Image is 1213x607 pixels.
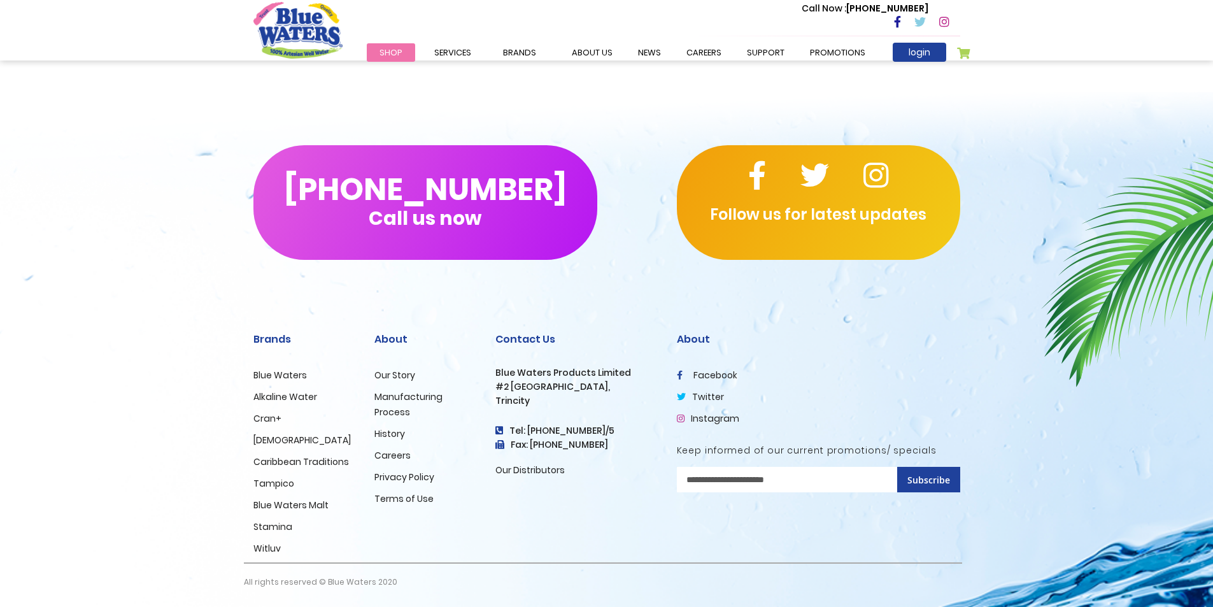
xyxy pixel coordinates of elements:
[244,564,397,601] p: All rights reserved © Blue Waters 2020
[677,203,960,226] p: Follow us for latest updates
[374,427,405,440] a: History
[253,434,351,446] a: [DEMOGRAPHIC_DATA]
[677,333,960,345] h2: About
[369,215,481,222] span: Call us now
[253,333,355,345] h2: Brands
[253,520,292,533] a: Stamina
[802,2,928,15] p: [PHONE_NUMBER]
[893,43,946,62] a: login
[674,43,734,62] a: careers
[253,542,281,555] a: Witluv
[495,464,565,476] a: Our Distributors
[797,43,878,62] a: Promotions
[495,382,658,392] h3: #2 [GEOGRAPHIC_DATA],
[253,2,343,58] a: store logo
[677,390,724,403] a: twitter
[374,471,434,483] a: Privacy Policy
[374,369,415,382] a: Our Story
[253,369,307,382] a: Blue Waters
[495,368,658,378] h3: Blue Waters Products Limited
[253,499,329,511] a: Blue Waters Malt
[897,467,960,492] button: Subscribe
[907,474,950,486] span: Subscribe
[495,425,658,436] h4: Tel: [PHONE_NUMBER]/5
[559,43,625,62] a: about us
[802,2,846,15] span: Call Now :
[374,492,434,505] a: Terms of Use
[677,369,737,382] a: facebook
[677,445,960,456] h5: Keep informed of our current promotions/ specials
[253,477,294,490] a: Tampico
[380,46,402,59] span: Shop
[374,390,443,418] a: Manufacturing Process
[495,333,658,345] h2: Contact Us
[253,145,597,260] button: [PHONE_NUMBER]Call us now
[253,412,281,425] a: Cran+
[503,46,536,59] span: Brands
[374,333,476,345] h2: About
[677,412,739,425] a: Instagram
[495,439,658,450] h3: Fax: [PHONE_NUMBER]
[434,46,471,59] span: Services
[734,43,797,62] a: support
[253,390,317,403] a: Alkaline Water
[625,43,674,62] a: News
[253,455,349,468] a: Caribbean Traditions
[495,396,658,406] h3: Trincity
[374,449,411,462] a: Careers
